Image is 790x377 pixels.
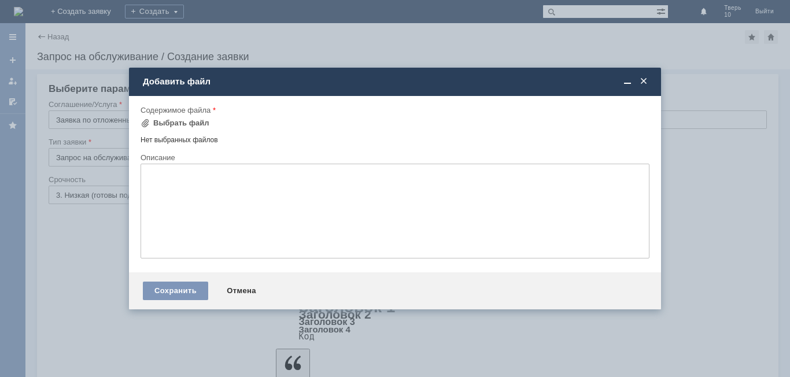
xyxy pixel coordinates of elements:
span: Закрыть [638,76,649,87]
div: Нет выбранных файлов [141,131,649,145]
div: Прошу удалить отложенные чеки [5,5,169,14]
div: Содержимое файла [141,106,647,114]
span: Свернуть (Ctrl + M) [622,76,633,87]
div: Выбрать файл [153,119,209,128]
div: Описание [141,154,647,161]
div: Добавить файл [143,76,649,87]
